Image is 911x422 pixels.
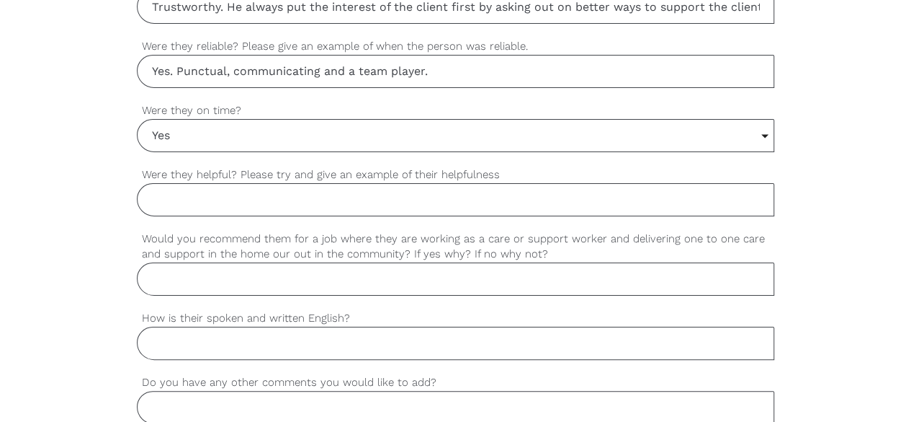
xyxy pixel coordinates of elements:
[137,102,775,119] label: Were they on time?
[137,374,775,391] label: Do you have any other comments you would like to add?
[137,38,775,55] label: Were they reliable? Please give an example of when the person was reliable.
[137,231,775,263] label: Would you recommend them for a job where they are working as a care or support worker and deliver...
[137,167,775,183] label: Were they helpful? Please try and give an example of their helpfulness
[137,310,775,327] label: How is their spoken and written English?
